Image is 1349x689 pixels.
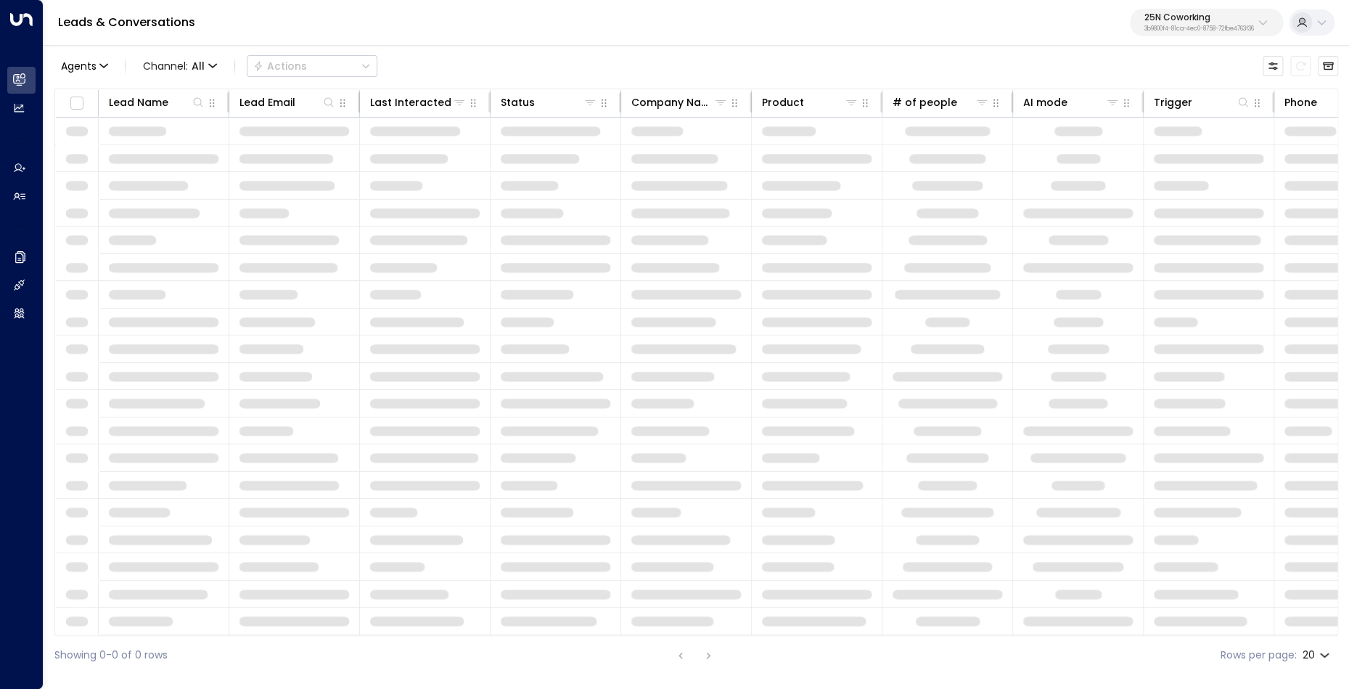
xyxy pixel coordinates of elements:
nav: pagination navigation [671,646,718,664]
button: Agents [54,56,113,76]
div: Status [501,94,535,111]
div: Showing 0-0 of 0 rows [54,648,168,663]
span: Channel: [137,56,223,76]
div: Company Name [631,94,713,111]
div: Product [762,94,804,111]
div: Last Interacted [370,94,451,111]
div: Button group with a nested menu [247,55,377,77]
div: Trigger [1154,94,1250,111]
div: Phone [1284,94,1317,111]
button: Channel:All [137,56,223,76]
button: Actions [247,55,377,77]
div: 20 [1303,645,1332,666]
div: Actions [253,60,307,73]
div: # of people [893,94,957,111]
div: Company Name [631,94,728,111]
span: Agents [61,61,97,71]
div: Lead Email [239,94,295,111]
p: 25N Coworking [1144,13,1254,22]
p: 3b9800f4-81ca-4ec0-8758-72fbe4763f36 [1144,26,1254,32]
div: AI mode [1023,94,1120,111]
button: Archived Leads [1318,56,1338,76]
div: Lead Name [109,94,205,111]
div: Trigger [1154,94,1192,111]
div: # of people [893,94,989,111]
div: Lead Email [239,94,336,111]
span: All [192,60,205,72]
span: Refresh [1290,56,1311,76]
button: Customize [1263,56,1283,76]
div: Product [762,94,858,111]
div: Lead Name [109,94,168,111]
a: Leads & Conversations [58,14,195,30]
label: Rows per page: [1221,648,1297,663]
div: Status [501,94,597,111]
div: Last Interacted [370,94,467,111]
div: AI mode [1023,94,1067,111]
button: 25N Coworking3b9800f4-81ca-4ec0-8758-72fbe4763f36 [1130,9,1283,36]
